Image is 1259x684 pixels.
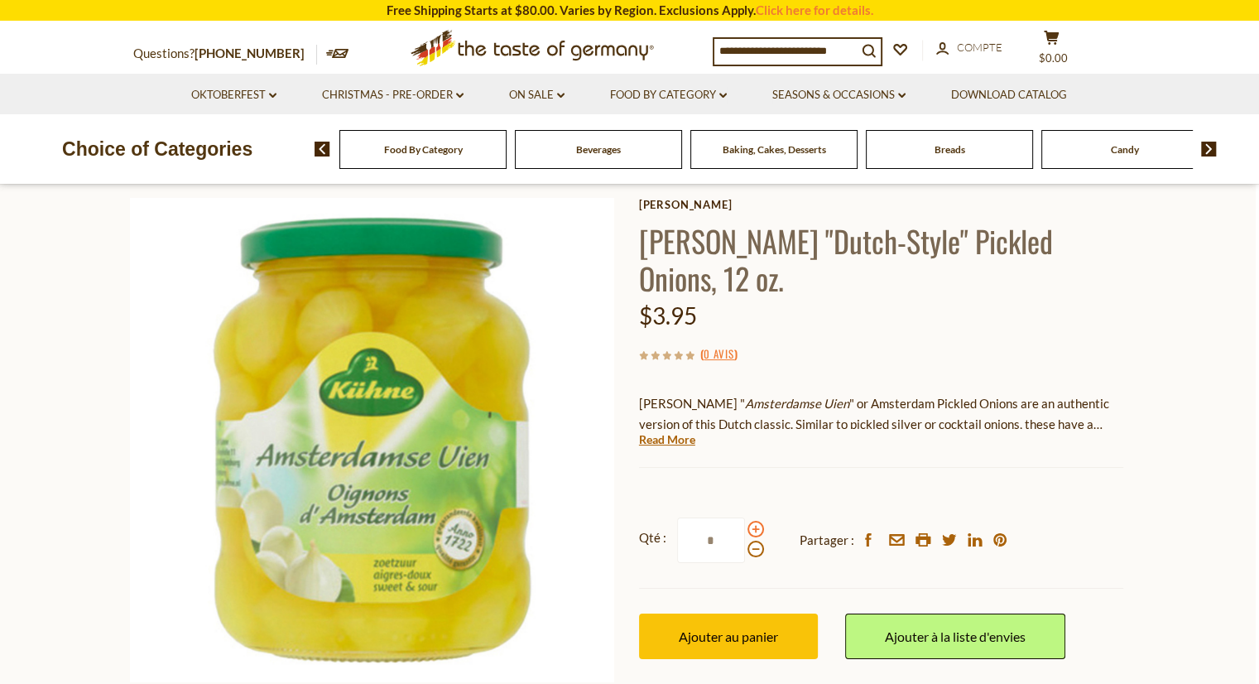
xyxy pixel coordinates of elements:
[700,345,738,362] span: ( )
[756,2,873,17] a: Click here for details.
[677,518,745,563] input: Qté :
[1039,51,1068,65] span: $0.00
[322,86,464,104] a: Christmas - PRE-ORDER
[1201,142,1217,157] img: next arrow
[723,143,826,156] a: Baking, Cakes, Desserts
[639,222,1123,296] h1: [PERSON_NAME] "Dutch-Style" Pickled Onions, 12 oz.
[639,393,1123,435] p: [PERSON_NAME] " " or Amsterdam Pickled Onions are an authentic version of this Dutch classic. Sim...
[384,143,463,156] a: Food By Category
[315,142,330,157] img: previous arrow
[133,43,317,65] p: Questions?
[679,629,778,644] span: Ajouter au panier
[957,41,1002,54] span: Compte
[130,198,614,682] img: Kuehne Amsterdam Onions
[951,86,1067,104] a: Download Catalog
[845,614,1065,659] a: Ajouter à la liste d'envies
[704,345,734,364] a: 0 avis
[639,431,695,448] a: Read More
[639,301,697,330] span: $3.95
[639,614,818,659] button: Ajouter au panier
[772,86,906,104] a: Seasons & Occasions
[509,86,565,104] a: On Sale
[610,86,727,104] a: Food By Category
[936,39,1002,57] a: Compte
[195,46,305,60] a: [PHONE_NUMBER]
[935,143,965,156] a: Breads
[639,198,1123,211] a: [PERSON_NAME]
[745,396,849,411] em: Amsterdamse Uien
[1027,30,1077,71] button: $0.00
[1111,143,1139,156] a: Candy
[191,86,276,104] a: Oktoberfest
[639,527,666,548] strong: Qté :
[576,143,621,156] a: Beverages
[800,530,854,551] span: Partager :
